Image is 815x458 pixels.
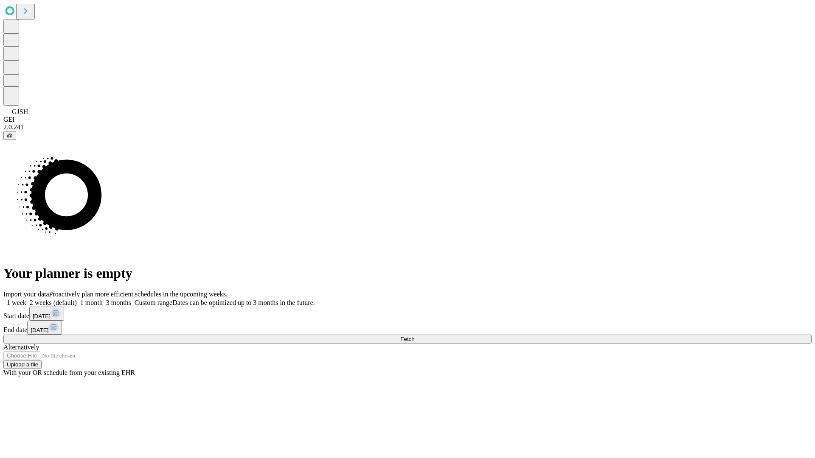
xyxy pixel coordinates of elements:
div: 2.0.241 [3,123,812,131]
button: Upload a file [3,360,42,369]
span: @ [7,132,13,139]
button: [DATE] [29,307,64,321]
span: With your OR schedule from your existing EHR [3,369,135,376]
h1: Your planner is empty [3,265,812,281]
div: Start date [3,307,812,321]
button: [DATE] [27,321,62,335]
span: 3 months [106,299,131,306]
button: Fetch [3,335,812,343]
span: 1 month [80,299,103,306]
div: GEI [3,116,812,123]
span: [DATE] [33,313,51,319]
div: End date [3,321,812,335]
button: @ [3,131,16,140]
span: 1 week [7,299,26,306]
span: Custom range [135,299,172,306]
span: Proactively plan more efficient schedules in the upcoming weeks. [49,290,228,298]
span: 2 weeks (default) [30,299,77,306]
span: Fetch [400,336,414,342]
span: GJSH [12,108,28,115]
span: Alternatively [3,343,39,351]
span: [DATE] [31,327,48,333]
span: Dates can be optimized up to 3 months in the future. [172,299,315,306]
span: Import your data [3,290,49,298]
